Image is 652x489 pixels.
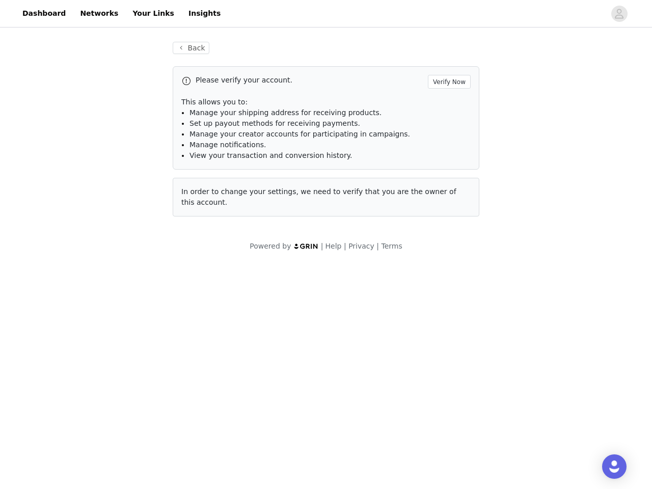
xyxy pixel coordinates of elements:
button: Verify Now [428,75,471,89]
span: In order to change your settings, we need to verify that you are the owner of this account. [181,187,456,206]
span: | [344,242,346,250]
button: Back [173,42,209,54]
span: View your transaction and conversion history. [189,151,352,159]
span: Manage your shipping address for receiving products. [189,108,382,117]
p: This allows you to: [181,97,471,107]
span: | [321,242,323,250]
span: Manage notifications. [189,141,266,149]
a: Dashboard [16,2,72,25]
a: Privacy [348,242,374,250]
span: Powered by [250,242,291,250]
p: Please verify your account. [196,75,424,86]
a: Networks [74,2,124,25]
div: Open Intercom Messenger [602,454,627,479]
div: avatar [614,6,624,22]
span: Set up payout methods for receiving payments. [189,119,360,127]
img: logo [293,243,319,250]
span: | [376,242,379,250]
a: Terms [381,242,402,250]
a: Your Links [126,2,180,25]
a: Help [325,242,342,250]
span: Manage your creator accounts for participating in campaigns. [189,130,410,138]
a: Insights [182,2,227,25]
